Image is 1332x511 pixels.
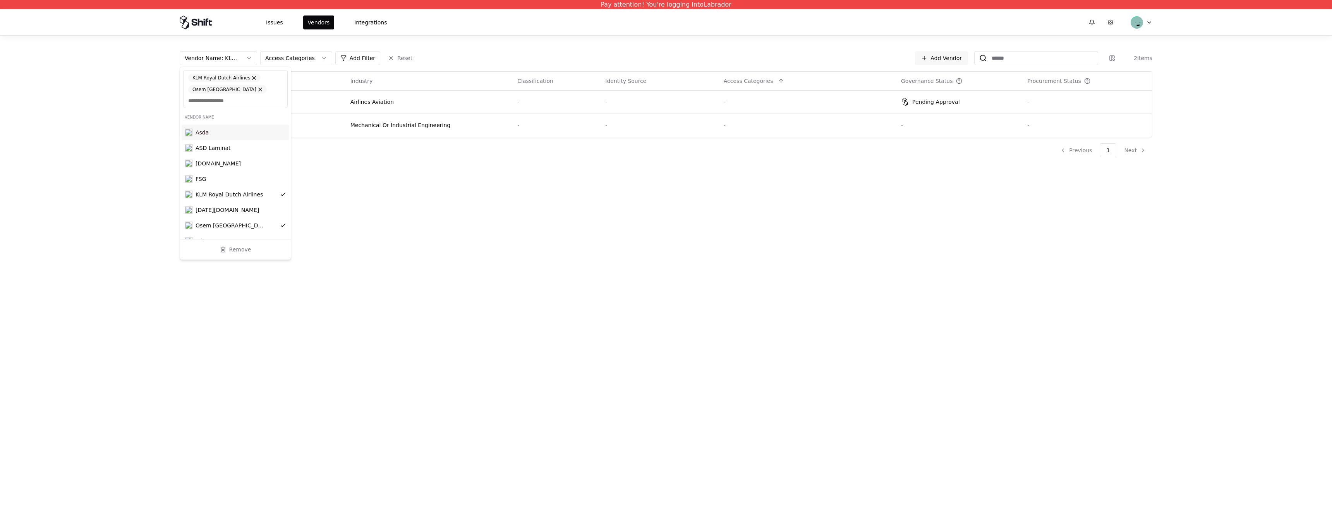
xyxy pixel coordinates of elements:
[185,206,192,214] img: monday.com
[185,222,192,229] img: Osem USA
[196,160,241,167] div: [DOMAIN_NAME]
[185,129,192,136] img: Asda
[196,191,263,198] div: KLM Royal Dutch Airlines
[196,237,205,245] div: Wiz
[196,222,265,229] div: Osem [GEOGRAPHIC_DATA]
[183,243,288,256] button: Remove
[185,175,192,183] img: FSG
[180,123,291,239] div: Suggestions
[188,74,261,82] div: KLM Royal Dutch Airlines
[196,144,231,152] div: ASD Laminat
[188,85,267,94] div: Osem [GEOGRAPHIC_DATA]
[196,129,209,136] div: Asda
[185,160,192,167] img: cybereason.com
[185,144,192,152] img: ASD Laminat
[196,175,206,183] div: FSG
[185,191,192,198] img: KLM Royal Dutch Airlines
[196,206,259,214] div: [DATE][DOMAIN_NAME]
[185,237,192,245] img: Wiz
[185,115,214,119] span: Vendor Name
